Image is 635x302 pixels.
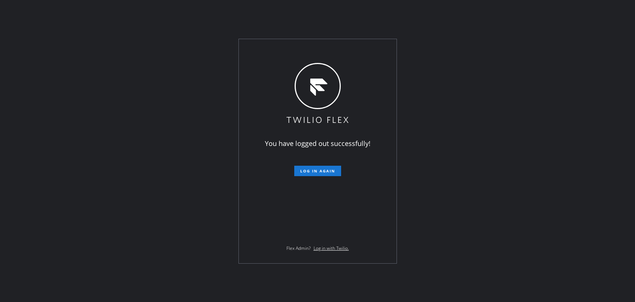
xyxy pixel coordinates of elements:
[265,139,371,148] span: You have logged out successfully!
[314,245,349,251] a: Log in with Twilio.
[300,168,335,174] span: Log in again
[294,166,341,176] button: Log in again
[286,245,311,251] span: Flex Admin?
